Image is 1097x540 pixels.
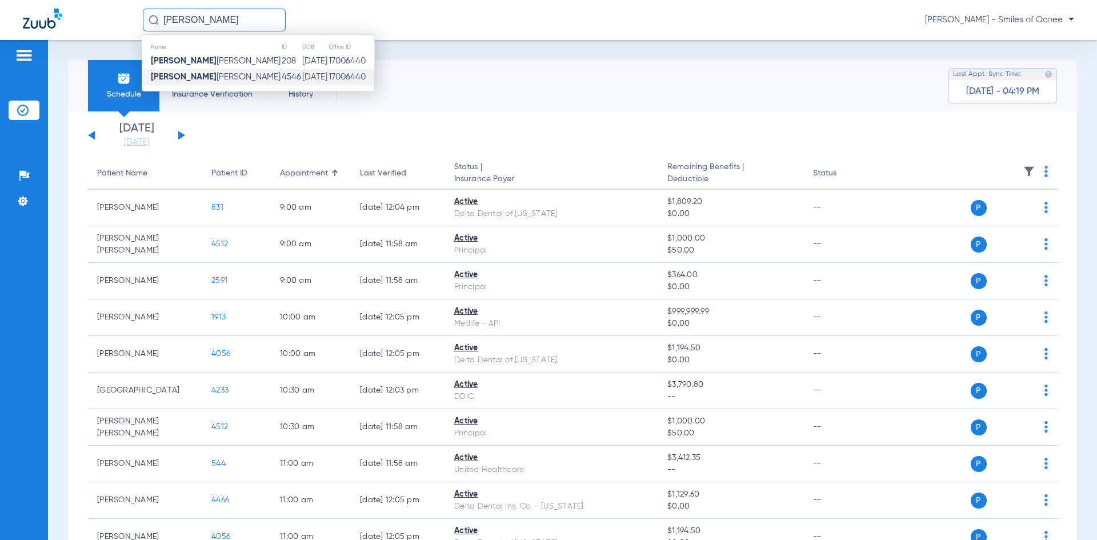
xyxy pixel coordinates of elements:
[211,386,229,394] span: 4233
[667,464,794,476] span: --
[667,196,794,208] span: $1,809.20
[804,299,881,336] td: --
[328,69,374,85] td: 17006440
[454,318,649,330] div: Metlife - API
[117,71,131,85] img: Schedule
[667,415,794,427] span: $1,000.00
[454,281,649,293] div: Principal
[23,9,62,29] img: Zuub Logo
[360,167,406,179] div: Last Verified
[667,306,794,318] span: $999,999.99
[281,53,302,69] td: 208
[149,15,159,25] img: Search Icon
[454,342,649,354] div: Active
[667,342,794,354] span: $1,194.50
[271,482,351,519] td: 11:00 AM
[211,350,230,358] span: 4056
[211,459,226,467] span: 544
[211,496,229,504] span: 4466
[351,263,445,299] td: [DATE] 11:58 AM
[667,269,794,281] span: $364.00
[658,158,803,190] th: Remaining Benefits |
[1040,485,1097,540] div: Chat Widget
[667,379,794,391] span: $3,790.80
[1023,166,1035,177] img: filter.svg
[667,173,794,185] span: Deductible
[804,190,881,226] td: --
[271,409,351,446] td: 10:30 AM
[351,336,445,373] td: [DATE] 12:05 PM
[102,123,171,148] li: [DATE]
[328,53,374,69] td: 17006440
[1044,202,1048,213] img: group-dot-blue.svg
[302,69,328,85] td: [DATE]
[351,482,445,519] td: [DATE] 12:05 PM
[351,190,445,226] td: [DATE] 12:04 PM
[271,263,351,299] td: 9:00 AM
[142,41,281,53] th: Name
[351,226,445,263] td: [DATE] 11:58 AM
[971,493,987,509] span: P
[15,49,33,62] img: hamburger-icon
[1044,238,1048,250] img: group-dot-blue.svg
[454,208,649,220] div: Delta Dental of [US_STATE]
[971,419,987,435] span: P
[971,383,987,399] span: P
[454,427,649,439] div: Principal
[271,446,351,482] td: 11:00 AM
[211,167,247,179] div: Patient ID
[804,482,881,519] td: --
[88,373,202,409] td: [GEOGRAPHIC_DATA]
[667,318,794,330] span: $0.00
[351,373,445,409] td: [DATE] 12:03 PM
[971,310,987,326] span: P
[454,245,649,257] div: Principal
[351,446,445,482] td: [DATE] 11:58 AM
[151,73,281,81] span: [PERSON_NAME]
[211,423,228,431] span: 4512
[454,525,649,537] div: Active
[804,158,881,190] th: Status
[168,89,257,100] span: Insurance Verification
[211,203,223,211] span: 831
[971,273,987,289] span: P
[1044,70,1052,78] img: last sync help info
[971,237,987,253] span: P
[271,336,351,373] td: 10:00 AM
[102,137,171,148] a: [DATE]
[302,41,328,53] th: DOB
[328,41,374,53] th: Office ID
[1044,421,1048,433] img: group-dot-blue.svg
[804,226,881,263] td: --
[88,226,202,263] td: [PERSON_NAME] [PERSON_NAME]
[151,73,217,81] strong: [PERSON_NAME]
[454,501,649,513] div: Delta Dental Ins. Co. - [US_STATE]
[667,525,794,537] span: $1,194.50
[360,167,436,179] div: Last Verified
[925,14,1074,26] span: [PERSON_NAME] - Smiles of Ocoee
[667,354,794,366] span: $0.00
[211,167,262,179] div: Patient ID
[151,57,281,65] span: [PERSON_NAME]
[667,452,794,464] span: $3,412.35
[454,489,649,501] div: Active
[351,409,445,446] td: [DATE] 11:58 AM
[281,41,302,53] th: ID
[274,89,328,100] span: History
[280,167,328,179] div: Appointment
[271,373,351,409] td: 10:30 AM
[454,391,649,403] div: DDIC
[88,263,202,299] td: [PERSON_NAME]
[804,409,881,446] td: --
[454,354,649,366] div: Delta Dental of [US_STATE]
[667,427,794,439] span: $50.00
[1044,458,1048,469] img: group-dot-blue.svg
[966,86,1039,97] span: [DATE] - 04:19 PM
[97,89,151,100] span: Schedule
[953,69,1022,80] span: Last Appt. Sync Time:
[1044,385,1048,396] img: group-dot-blue.svg
[454,415,649,427] div: Active
[88,446,202,482] td: [PERSON_NAME]
[454,269,649,281] div: Active
[804,373,881,409] td: --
